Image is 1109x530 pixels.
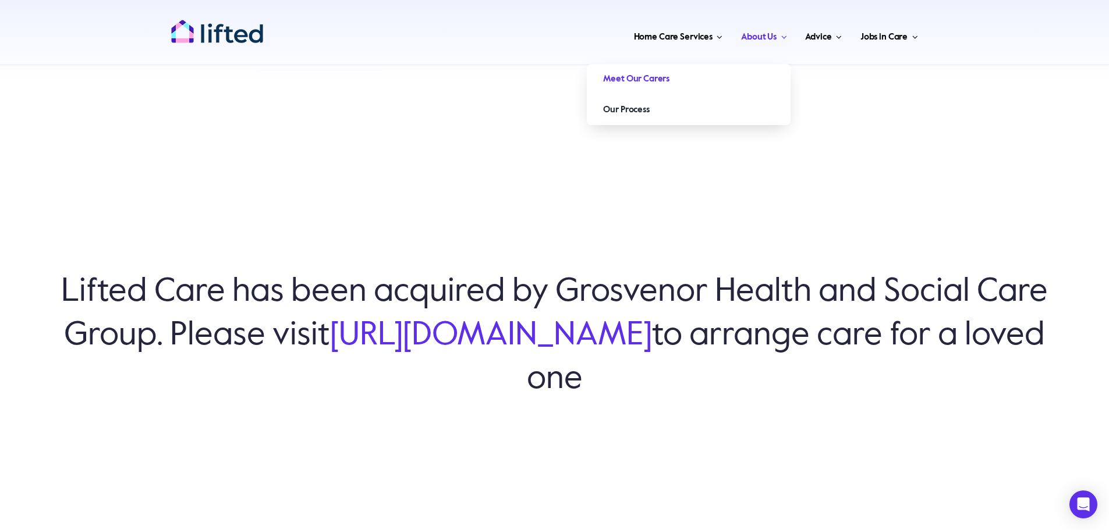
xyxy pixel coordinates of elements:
span: Advice [805,28,831,47]
a: [URL][DOMAIN_NAME] [330,319,652,352]
span: Our Process [603,101,649,119]
a: Meet Our Carers [587,64,791,94]
div: Open Intercom Messenger [1069,490,1097,518]
a: lifted-logo [171,19,264,31]
a: Advice [802,17,845,52]
h6: Lifted Care has been acquired by Grosvenor Health and Social Care Group. Please visit to arrange ... [58,271,1051,401]
a: Home Care Services [630,17,727,52]
a: Jobs in Care [857,17,922,52]
span: Home Care Services [634,28,713,47]
a: About Us [738,17,790,52]
span: Meet Our Carers [603,70,669,88]
nav: Main Menu [301,17,922,52]
a: Our Process [587,95,791,125]
span: Jobs in Care [860,28,908,47]
span: About Us [741,28,777,47]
